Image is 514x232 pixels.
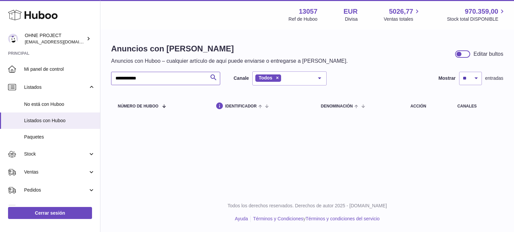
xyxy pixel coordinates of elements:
[457,104,497,108] div: canales
[410,104,444,108] div: acción
[106,203,509,209] p: Todos los derechos reservados. Derechos de autor 2025 - [DOMAIN_NAME]
[465,7,498,16] span: 970.359,00
[235,216,248,221] a: Ayuda
[25,32,85,45] div: OHNE PROJECT
[118,104,158,108] span: número de Huboo
[384,7,421,22] a: 5026,77 Ventas totales
[24,169,88,175] span: Ventas
[234,75,249,81] label: Canale
[253,216,303,221] a: Términos y Condiciones
[389,7,413,16] span: 5026,77
[345,16,358,22] div: Divisa
[25,39,98,44] span: [EMAIL_ADDRESS][DOMAIN_NAME]
[8,207,92,219] a: Cerrar sesión
[485,75,503,81] span: entradas
[24,205,95,211] span: Uso
[24,118,95,124] span: Listados con Huboo
[251,216,379,222] li: y
[474,50,503,58] div: Editar bultos
[299,7,318,16] strong: 13057
[288,16,317,22] div: Ref de Huboo
[24,151,88,157] span: Stock
[384,16,421,22] span: Ventas totales
[24,66,95,72] span: Mi panel de control
[24,84,88,90] span: Listados
[447,7,506,22] a: 970.359,00 Stock total DISPONIBLE
[8,34,18,44] img: internalAdmin-13057@internal.huboo.com
[111,43,348,54] h1: Anuncios con [PERSON_NAME]
[344,7,358,16] strong: EUR
[24,187,88,193] span: Pedidos
[24,101,95,107] span: No está con Huboo
[447,16,506,22] span: Stock total DISPONIBLE
[306,216,379,221] a: Términos y condiciones del servicio
[24,134,95,140] span: Paquetes
[438,75,455,81] label: Mostrar
[225,104,257,108] span: identificador
[259,75,272,80] span: Todos
[111,57,348,65] p: Anuncios con Huboo – cualquier artículo de aquí puede enviarse o entregarse a [PERSON_NAME].
[321,104,353,108] span: denominación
